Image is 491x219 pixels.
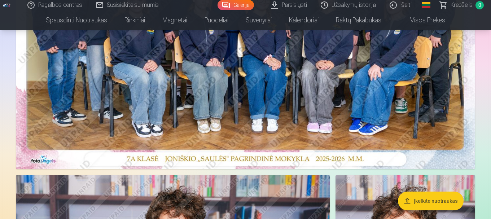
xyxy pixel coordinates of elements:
[327,10,390,30] a: Raktų pakabukas
[116,10,154,30] a: Rinkiniai
[196,10,237,30] a: Puodeliai
[237,10,280,30] a: Suvenyrai
[3,3,11,7] img: /fa2
[475,1,484,9] span: 0
[398,192,464,210] button: Įkelkite nuotraukas
[451,1,473,9] span: Krepšelis
[37,10,116,30] a: Spausdinti nuotraukas
[154,10,196,30] a: Magnetai
[390,10,454,30] a: Visos prekės
[280,10,327,30] a: Kalendoriai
